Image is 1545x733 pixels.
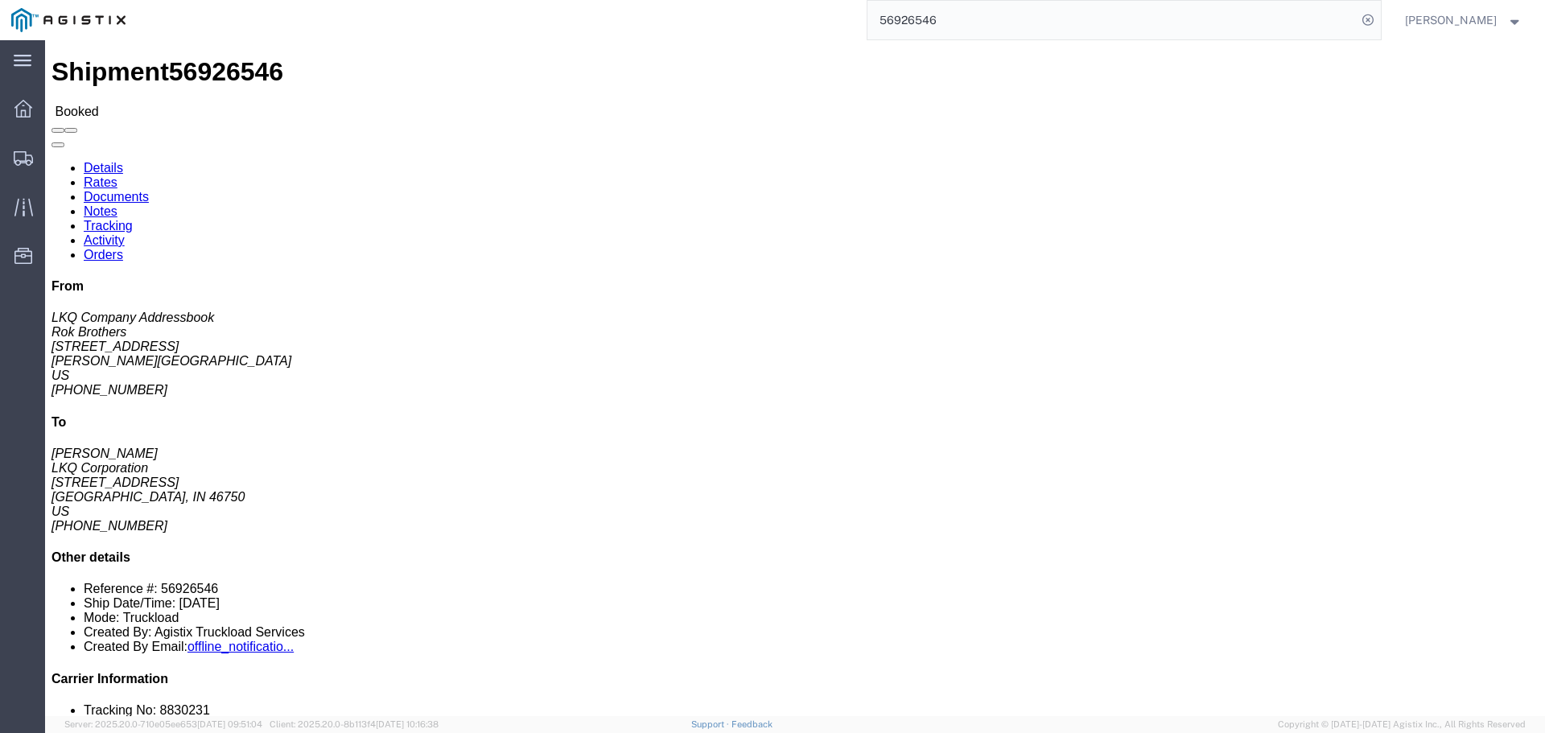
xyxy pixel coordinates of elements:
button: [PERSON_NAME] [1404,10,1523,30]
span: [DATE] 09:51:04 [197,719,262,729]
iframe: FS Legacy Container [45,40,1545,716]
span: Copyright © [DATE]-[DATE] Agistix Inc., All Rights Reserved [1278,718,1526,731]
a: Support [691,719,731,729]
input: Search for shipment number, reference number [867,1,1357,39]
a: Feedback [731,719,772,729]
span: Server: 2025.20.0-710e05ee653 [64,719,262,729]
span: [DATE] 10:16:38 [376,719,439,729]
img: logo [11,8,126,32]
span: Douglas Harris [1405,11,1497,29]
span: Client: 2025.20.0-8b113f4 [270,719,439,729]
